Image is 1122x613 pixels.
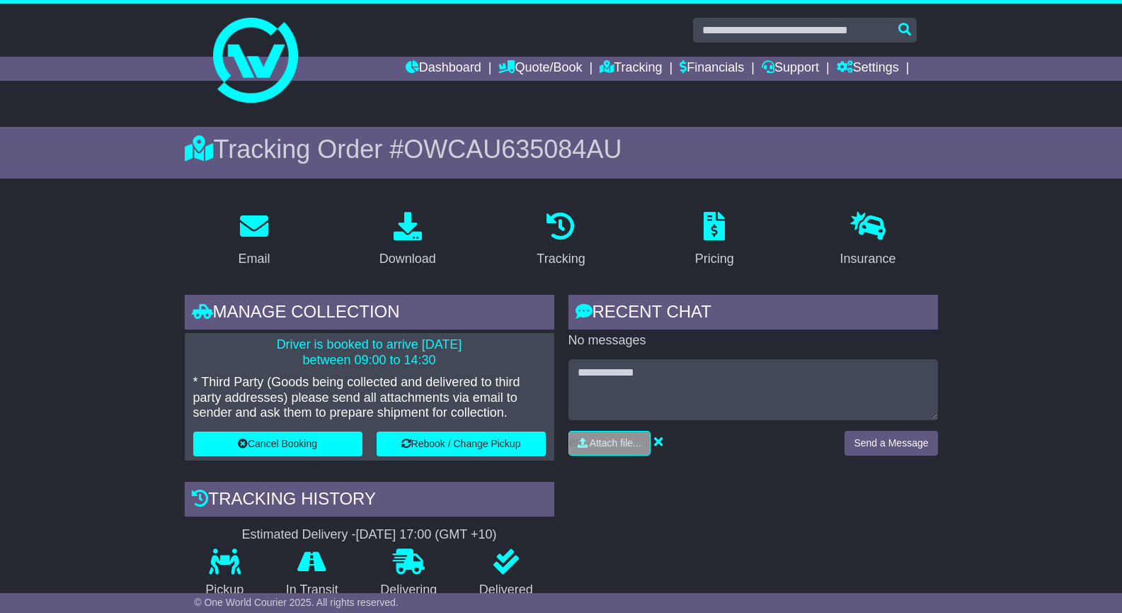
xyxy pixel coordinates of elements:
span: OWCAU635084AU [403,135,622,164]
a: Tracking [600,57,662,81]
div: Tracking history [185,482,554,520]
p: Delivered [458,583,554,598]
p: In Transit [265,583,360,598]
div: Manage collection [185,295,554,333]
div: Tracking [537,249,585,269]
a: Support [762,57,819,81]
p: Driver is booked to arrive [DATE] between 09:00 to 14:30 [193,337,546,368]
button: Rebook / Change Pickup [377,432,546,456]
div: Download [379,249,436,269]
a: Dashboard [406,57,481,81]
div: Insurance [840,249,896,269]
p: Delivering [360,583,459,598]
span: © One World Courier 2025. All rights reserved. [194,597,399,608]
p: No messages [568,333,938,349]
div: [DATE] 17:00 (GMT +10) [356,527,497,543]
a: Pricing [686,207,743,274]
a: Download [370,207,445,274]
div: RECENT CHAT [568,295,938,333]
div: Estimated Delivery - [185,527,554,543]
p: * Third Party (Goods being collected and delivered to third party addresses) please send all atta... [193,375,546,421]
div: Tracking Order # [185,134,938,164]
p: Pickup [185,583,265,598]
a: Tracking [527,207,594,274]
a: Quote/Book [498,57,582,81]
a: Email [229,207,279,274]
a: Insurance [831,207,905,274]
a: Settings [837,57,899,81]
button: Send a Message [845,431,937,456]
a: Financials [680,57,744,81]
div: Email [238,249,270,269]
div: Pricing [695,249,734,269]
button: Cancel Booking [193,432,362,456]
